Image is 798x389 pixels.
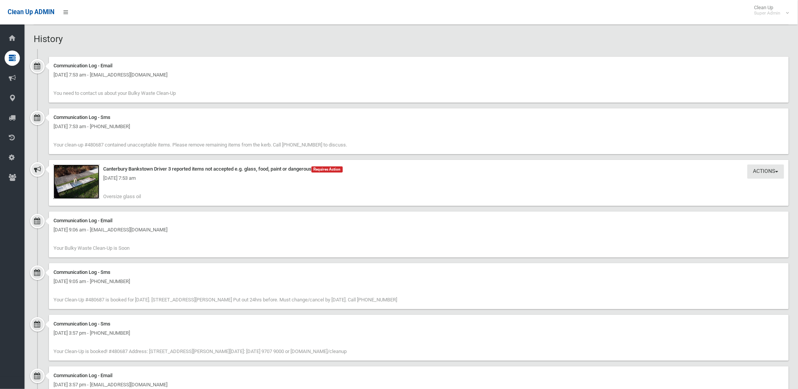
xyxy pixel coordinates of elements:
div: Canterbury Bankstown Driver 3 reported items not accepted e.g. glass, food, paint or dangerous [54,164,784,174]
div: Communication Log - Email [54,216,784,225]
span: Clean Up ADMIN [8,8,54,16]
div: Communication Log - Email [54,61,784,70]
div: [DATE] 3:57 pm - [PHONE_NUMBER] [54,329,784,338]
div: [DATE] 7:53 am [54,174,784,183]
div: [DATE] 9:06 am - [EMAIL_ADDRESS][DOMAIN_NAME] [54,225,784,234]
span: Requires Action [311,166,343,173]
div: [DATE] 7:53 am - [EMAIL_ADDRESS][DOMAIN_NAME] [54,70,784,80]
button: Actions [748,164,784,179]
div: Communication Log - Sms [54,268,784,277]
div: [DATE] 9:05 am - [PHONE_NUMBER] [54,277,784,286]
span: Oversize glass oil [103,194,141,199]
span: Your Clean-Up #480687 is booked for [DATE]. [STREET_ADDRESS][PERSON_NAME] Put out 24hrs before. M... [54,297,397,303]
span: Clean Up [751,5,788,16]
img: 2025-09-0307.53.055324290164387487675.jpg [54,164,99,199]
div: Communication Log - Email [54,371,784,380]
div: Communication Log - Sms [54,113,784,122]
span: You need to contact us about your Bulky Waste Clean-Up [54,90,176,96]
span: Your clean-up #480687 contained unacceptable items. Please remove remaining items from the kerb. ... [54,142,347,148]
h2: History [34,34,789,44]
div: Communication Log - Sms [54,319,784,329]
div: [DATE] 7:53 am - [PHONE_NUMBER] [54,122,784,131]
span: Your Bulky Waste Clean-Up is Soon [54,245,130,251]
small: Super Admin [754,10,781,16]
span: Your Clean-Up is booked! #480687 Address: [STREET_ADDRESS][PERSON_NAME][DATE]: [DATE] 9707 9000 o... [54,348,347,354]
